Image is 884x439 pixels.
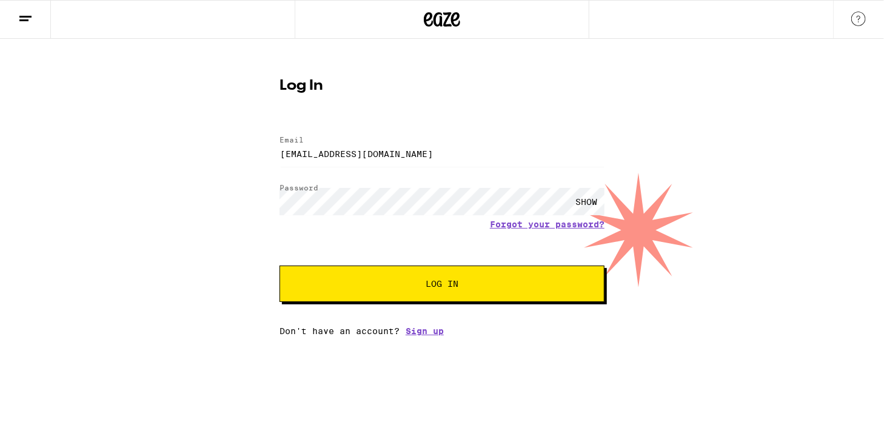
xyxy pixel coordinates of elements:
[490,219,604,229] a: Forgot your password?
[280,136,304,144] label: Email
[280,266,604,302] button: Log In
[568,188,604,215] div: SHOW
[426,280,458,288] span: Log In
[280,79,604,93] h1: Log In
[406,326,444,336] a: Sign up
[280,326,604,336] div: Don't have an account?
[280,184,318,192] label: Password
[7,8,87,18] span: Hi. Need any help?
[280,140,604,167] input: Email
